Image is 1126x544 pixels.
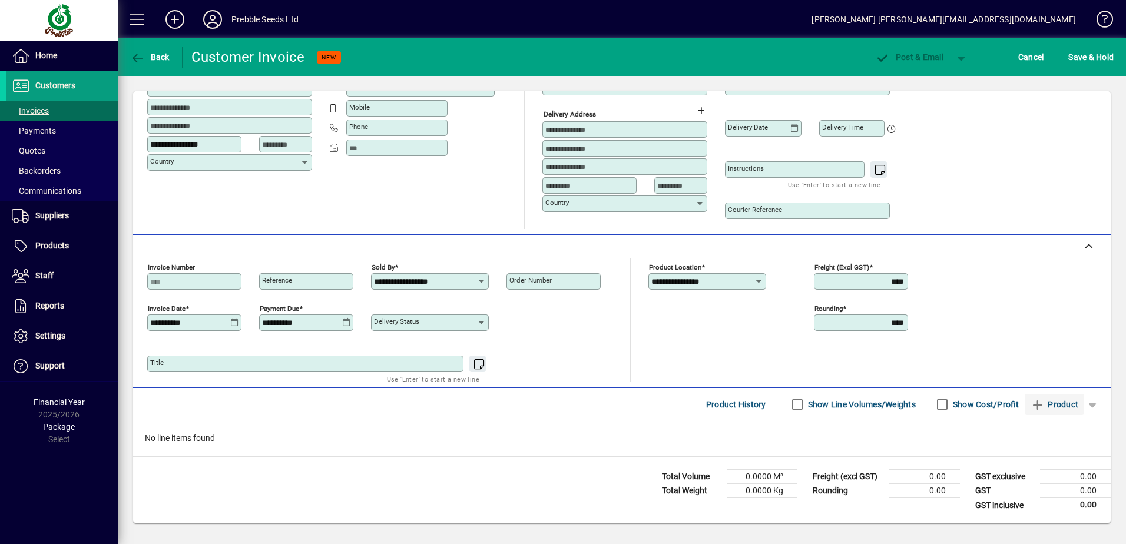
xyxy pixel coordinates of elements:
[12,126,56,135] span: Payments
[127,47,173,68] button: Back
[43,422,75,432] span: Package
[1040,498,1111,513] td: 0.00
[34,397,85,407] span: Financial Year
[728,164,764,173] mat-label: Instructions
[6,351,118,381] a: Support
[6,101,118,121] a: Invoices
[6,291,118,321] a: Reports
[6,121,118,141] a: Payments
[896,52,901,62] span: P
[969,498,1040,513] td: GST inclusive
[1065,47,1117,68] button: Save & Hold
[191,48,305,67] div: Customer Invoice
[6,201,118,231] a: Suppliers
[727,484,797,498] td: 0.0000 Kg
[806,399,916,410] label: Show Line Volumes/Weights
[969,484,1040,498] td: GST
[35,271,54,280] span: Staff
[875,52,943,62] span: ost & Email
[12,186,81,195] span: Communications
[814,304,843,313] mat-label: Rounding
[35,361,65,370] span: Support
[1018,48,1044,67] span: Cancel
[545,198,569,207] mat-label: Country
[35,51,57,60] span: Home
[130,52,170,62] span: Back
[150,359,164,367] mat-label: Title
[951,399,1019,410] label: Show Cost/Profit
[509,276,552,284] mat-label: Order number
[1040,470,1111,484] td: 0.00
[727,470,797,484] td: 0.0000 M³
[372,263,395,271] mat-label: Sold by
[35,241,69,250] span: Products
[814,263,869,271] mat-label: Freight (excl GST)
[969,470,1040,484] td: GST exclusive
[349,122,368,131] mat-label: Phone
[1031,395,1078,414] span: Product
[822,123,863,131] mat-label: Delivery time
[6,321,118,351] a: Settings
[322,54,336,61] span: NEW
[691,101,710,120] button: Choose address
[1068,48,1114,67] span: ave & Hold
[6,231,118,261] a: Products
[374,317,419,326] mat-label: Delivery status
[35,301,64,310] span: Reports
[12,166,61,175] span: Backorders
[728,205,782,214] mat-label: Courier Reference
[889,484,960,498] td: 0.00
[807,484,889,498] td: Rounding
[194,9,231,30] button: Profile
[349,103,370,111] mat-label: Mobile
[262,276,292,284] mat-label: Reference
[6,161,118,181] a: Backorders
[387,372,479,386] mat-hint: Use 'Enter' to start a new line
[869,47,949,68] button: Post & Email
[6,261,118,291] a: Staff
[1015,47,1047,68] button: Cancel
[807,470,889,484] td: Freight (excl GST)
[6,141,118,161] a: Quotes
[148,263,195,271] mat-label: Invoice number
[231,10,299,29] div: Prebble Seeds Ltd
[156,9,194,30] button: Add
[6,181,118,201] a: Communications
[6,41,118,71] a: Home
[12,146,45,155] span: Quotes
[118,47,183,68] app-page-header-button: Back
[656,484,727,498] td: Total Weight
[1025,394,1084,415] button: Product
[35,331,65,340] span: Settings
[812,10,1076,29] div: [PERSON_NAME] [PERSON_NAME][EMAIL_ADDRESS][DOMAIN_NAME]
[706,395,766,414] span: Product History
[1068,52,1073,62] span: S
[649,263,701,271] mat-label: Product location
[133,420,1111,456] div: No line items found
[148,304,186,313] mat-label: Invoice date
[1088,2,1111,41] a: Knowledge Base
[150,157,174,165] mat-label: Country
[728,123,768,131] mat-label: Delivery date
[35,211,69,220] span: Suppliers
[788,178,880,191] mat-hint: Use 'Enter' to start a new line
[35,81,75,90] span: Customers
[260,304,299,313] mat-label: Payment due
[701,394,771,415] button: Product History
[1040,484,1111,498] td: 0.00
[12,106,49,115] span: Invoices
[889,470,960,484] td: 0.00
[656,470,727,484] td: Total Volume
